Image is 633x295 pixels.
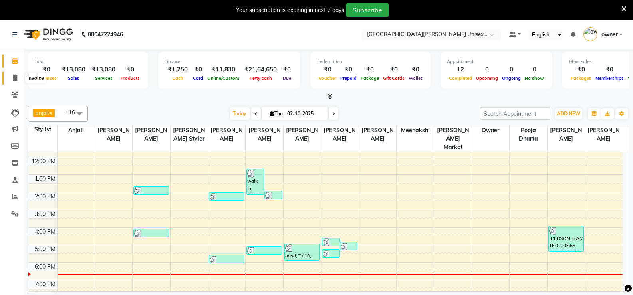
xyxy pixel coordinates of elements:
span: Sales [66,75,81,81]
img: owner [583,27,597,41]
div: Stylist [28,125,57,134]
img: logo [20,23,75,46]
span: Gift Cards [381,75,407,81]
span: No show [523,75,546,81]
span: anjali [36,109,49,116]
span: Cash [170,75,185,81]
div: 0 [500,65,523,74]
div: ₹0 [191,65,205,74]
span: [PERSON_NAME] Market [434,125,471,152]
div: walk in, TK02, 12:40 PM-02:10 PM, Styling Men's - Hairt Cut With Wash,Styling Men's - [PERSON_NAM... [247,169,264,194]
div: 5:00 PM [33,245,57,253]
div: ₹0 [34,65,59,74]
div: 4:00 PM [33,228,57,236]
span: meenakshi [397,125,434,135]
div: [PERSON_NAME], TK05, 04:05 PM-04:35 PM, WoMen's Hair Treatment - [MEDICAL_DATA] Treatments [134,229,169,237]
div: Appointment [447,58,546,65]
div: ₹21,64,650 [241,65,280,74]
div: ₹11,830 [205,65,241,74]
div: [PERSON_NAME], TK08, 05:35 PM-06:05 PM, Styling Men's - Hairt Cut With Wash [209,255,244,263]
div: adsd, TK10, 04:55 PM-05:55 PM, Body Basics - Threading Eyebrow,Body Basics - Threading Eyebrow [285,244,319,260]
div: ₹0 [359,65,381,74]
span: Online/Custom [205,75,241,81]
div: 0 [523,65,546,74]
span: [PERSON_NAME] [246,125,283,144]
span: Completed [447,75,474,81]
b: 08047224946 [88,23,123,46]
span: [PERSON_NAME] [359,125,396,144]
div: 0 [474,65,500,74]
span: anjali [58,125,95,135]
div: Redemption [317,58,424,65]
div: 2:00 PM [33,192,57,201]
div: ₹0 [317,65,338,74]
span: Products [119,75,142,81]
div: ₹0 [407,65,424,74]
button: Subscribe [346,3,389,17]
input: Search Appointment [480,107,550,120]
span: [PERSON_NAME] [585,125,623,144]
input: 2025-10-02 [285,108,325,120]
div: [PERSON_NAME], TK07, 03:55 PM-05:25 PM, Body Basics - Threading Eyebrow,Body Basics - Threading U... [549,226,583,251]
div: Invoice [25,73,46,83]
div: [PERSON_NAME], TK04, 02:00 PM-02:30 PM, Styling Men's - Hairt Cut With Wash [209,193,244,200]
div: ₹0 [338,65,359,74]
span: Upcoming [474,75,500,81]
a: x [49,109,52,116]
span: Memberships [593,75,626,81]
div: ₹0 [119,65,142,74]
div: ₹13,080 [59,65,89,74]
div: [PERSON_NAME], TK09, 05:15 PM-05:45 PM, [PERSON_NAME]'s Styling - Hair Cut With Wash [322,250,339,257]
span: Wallet [407,75,424,81]
span: [PERSON_NAME] [208,125,245,144]
span: +16 [65,109,81,115]
div: [PERSON_NAME], TK01, 01:40 PM-02:10 PM, WoMen's Styling - Hair Cut With Wash [134,187,169,194]
div: ₹0 [593,65,626,74]
div: ₹0 [280,65,294,74]
div: 12 [447,65,474,74]
span: Voucher [317,75,338,81]
span: Prepaid [338,75,359,81]
span: Card [191,75,205,81]
span: Due [281,75,293,81]
span: ADD NEW [557,111,580,117]
span: owner [472,125,509,135]
div: ₹0 [381,65,407,74]
span: [PERSON_NAME] styler [171,125,208,144]
span: pooja dharta [510,125,547,144]
button: ADD NEW [555,108,582,119]
div: 1:00 PM [33,175,57,183]
span: Petty cash [248,75,274,81]
span: [PERSON_NAME] [133,125,170,144]
div: ₹0 [569,65,593,74]
span: Today [230,107,250,120]
div: [PERSON_NAME], TK06, 04:50 PM-05:20 PM, WoMen's Styling - Hair Cut With Wash [340,242,357,250]
span: [PERSON_NAME] [548,125,585,144]
div: RAJAT, TK03, 01:55 PM-02:25 PM, Styling Men's - [PERSON_NAME]/Shave [265,191,282,199]
div: Finance [165,58,294,65]
span: [PERSON_NAME] [284,125,321,144]
div: Your subscription is expiring in next 2 days [236,6,344,14]
div: [PERSON_NAME], TK05, 04:35 PM-05:05 PM, WoMen's Hair Treatment - [MEDICAL_DATA] Treatments [322,238,339,246]
span: Package [359,75,381,81]
div: [PERSON_NAME], TK08, 05:05 PM-05:35 PM, Styling Men's - Hairt Cut With Wash [247,247,282,254]
span: owner [601,30,618,39]
span: [PERSON_NAME] [321,125,358,144]
div: 3:00 PM [33,210,57,218]
span: [PERSON_NAME] [95,125,132,144]
span: Thu [268,111,285,117]
span: Packages [569,75,593,81]
span: Ongoing [500,75,523,81]
div: Total [34,58,142,65]
div: 7:00 PM [33,280,57,289]
div: ₹13,080 [89,65,119,74]
div: 12:00 PM [30,157,57,166]
span: Services [93,75,115,81]
div: 6:00 PM [33,263,57,271]
div: ₹1,250 [165,65,191,74]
